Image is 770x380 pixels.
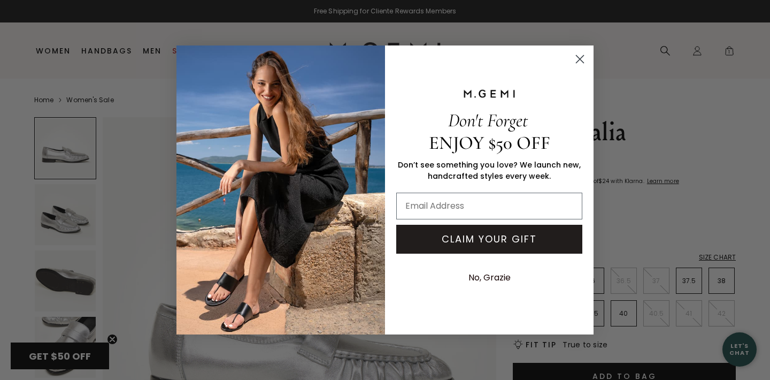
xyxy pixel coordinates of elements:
img: M.Gemi [176,45,385,335]
button: No, Grazie [463,264,516,291]
span: ENJOY $50 OFF [429,132,550,154]
input: Email Address [396,193,582,219]
button: Close dialog [571,50,589,69]
button: CLAIM YOUR GIFT [396,225,582,254]
img: M.GEMI [463,89,516,98]
span: Don't Forget [448,109,528,132]
span: Don’t see something you love? We launch new, handcrafted styles every week. [398,159,581,181]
